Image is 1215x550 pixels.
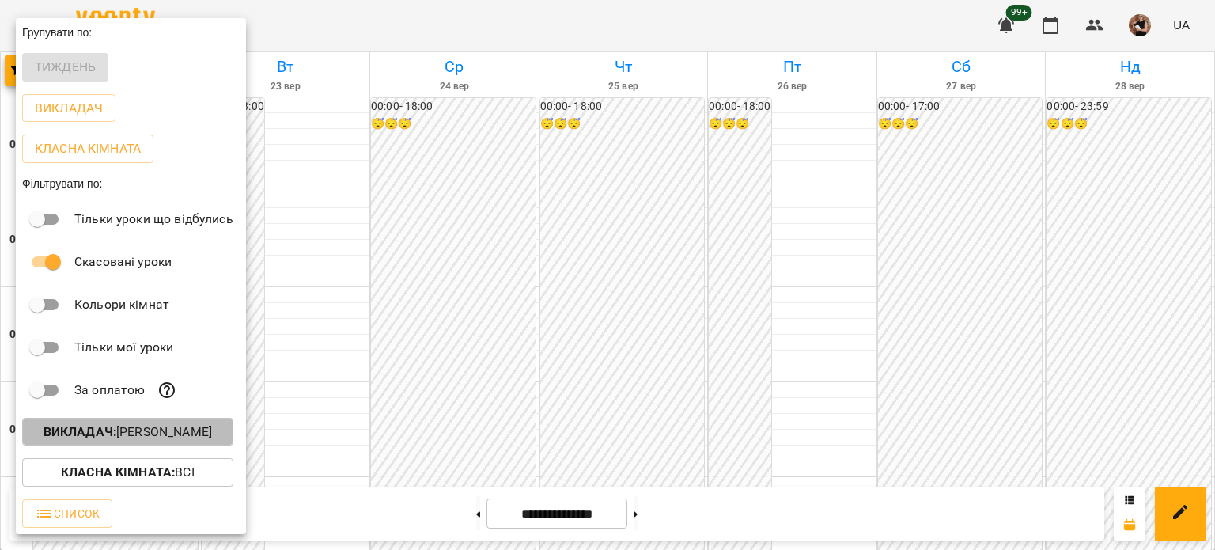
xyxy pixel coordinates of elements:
[16,18,246,47] div: Групувати по:
[35,99,103,118] p: Викладач
[22,458,233,487] button: Класна кімната:Всі
[74,381,145,400] p: За оплатою
[22,94,115,123] button: Викладач
[74,210,233,229] p: Тільки уроки що відбулись
[44,424,116,439] b: Викладач :
[22,135,153,163] button: Класна кімната
[61,465,175,480] b: Класна кімната :
[44,423,212,442] p: [PERSON_NAME]
[61,463,195,482] p: Всі
[22,499,112,528] button: Список
[35,139,141,158] p: Класна кімната
[74,295,169,314] p: Кольори кімнат
[74,338,173,357] p: Тільки мої уроки
[22,418,233,446] button: Викладач:[PERSON_NAME]
[74,252,172,271] p: Скасовані уроки
[35,504,100,523] span: Список
[16,169,246,198] div: Фільтрувати по:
